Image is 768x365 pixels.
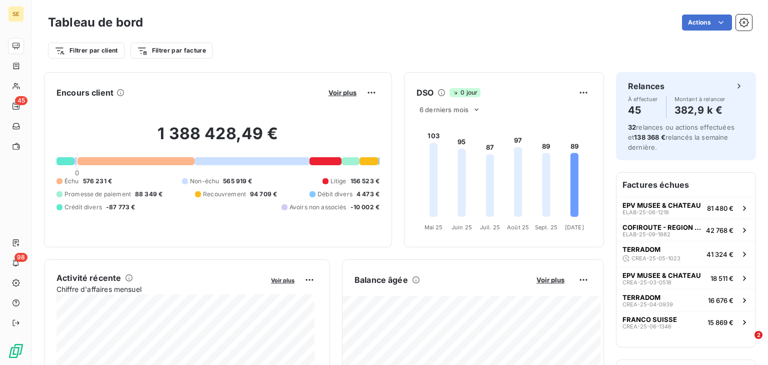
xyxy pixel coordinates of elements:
[536,276,564,284] span: Voir plus
[203,190,246,199] span: Recouvrement
[707,204,733,212] span: 81 480 €
[48,43,124,59] button: Filtrer par client
[535,224,557,231] tspan: Sept. 25
[350,203,379,212] span: -10 002 €
[754,331,762,339] span: 2
[419,106,468,114] span: 6 derniers mois
[616,311,755,333] button: FRANCO SUISSECREA-25-06-134615 869 €
[64,190,131,199] span: Promesse de paiement
[634,133,665,141] span: 138 368 €
[628,102,658,118] h4: 45
[616,173,755,197] h6: Factures échues
[48,14,143,32] h3: Tableau de bord
[616,267,755,289] button: EPV MUSEE & CHATEAUCREA-25-03-051818 511 €
[135,190,162,199] span: 88 349 €
[56,272,121,284] h6: Activité récente
[622,315,677,323] span: FRANCO SUISSE
[631,255,680,261] span: CREA-25-05-1023
[707,318,733,326] span: 15 869 €
[75,169,79,177] span: 0
[480,224,500,231] tspan: Juil. 25
[706,226,733,234] span: 42 768 €
[83,177,112,186] span: 576 231 €
[565,224,584,231] tspan: [DATE]
[8,6,24,22] div: SE
[271,277,294,284] span: Voir plus
[622,201,701,209] span: EPV MUSEE & CHATEAU
[106,203,135,212] span: -87 773 €
[674,96,725,102] span: Montant à relancer
[628,123,636,131] span: 32
[14,253,27,262] span: 98
[330,177,346,186] span: Litige
[622,223,702,231] span: COFIROUTE - REGION IDF (VINCI)
[449,88,480,97] span: 0 jour
[616,289,755,311] button: TERRADOMCREA-25-04-093916 676 €
[289,203,346,212] span: Avoirs non associés
[64,177,79,186] span: Échu
[56,284,264,294] span: Chiffre d'affaires mensuel
[356,190,379,199] span: 4 473 €
[628,80,664,92] h6: Relances
[354,274,408,286] h6: Balance âgée
[616,241,755,267] button: TERRADOMCREA-25-05-102341 324 €
[64,203,102,212] span: Crédit divers
[708,296,733,304] span: 16 676 €
[616,219,755,241] button: COFIROUTE - REGION IDF (VINCI)ELAB-25-09-188242 768 €
[268,275,297,284] button: Voir plus
[507,224,529,231] tspan: Août 25
[628,96,658,102] span: À effectuer
[622,293,660,301] span: TERRADOM
[250,190,277,199] span: 94 709 €
[622,279,671,285] span: CREA-25-03-0518
[190,177,219,186] span: Non-échu
[622,245,660,253] span: TERRADOM
[130,43,212,59] button: Filtrer par facture
[622,231,670,237] span: ELAB-25-09-1882
[622,271,701,279] span: EPV MUSEE & CHATEAU
[710,274,733,282] span: 18 511 €
[533,275,567,284] button: Voir plus
[734,331,758,355] iframe: Intercom live chat
[15,96,27,105] span: 45
[56,87,113,99] h6: Encours client
[56,124,379,154] h2: 1 388 428,49 €
[682,15,732,31] button: Actions
[622,323,671,329] span: CREA-25-06-1346
[223,177,252,186] span: 565 919 €
[416,87,433,99] h6: DSO
[451,224,472,231] tspan: Juin 25
[317,190,352,199] span: Débit divers
[350,177,379,186] span: 156 523 €
[628,123,734,151] span: relances ou actions effectuées et relancés la semaine dernière.
[424,224,443,231] tspan: Mai 25
[706,250,733,258] span: 41 324 €
[8,343,24,359] img: Logo LeanPay
[328,89,356,97] span: Voir plus
[616,197,755,219] button: EPV MUSEE & CHATEAUELAB-25-06-121881 480 €
[622,209,669,215] span: ELAB-25-06-1218
[622,301,673,307] span: CREA-25-04-0939
[325,88,359,97] button: Voir plus
[674,102,725,118] h4: 382,9 k €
